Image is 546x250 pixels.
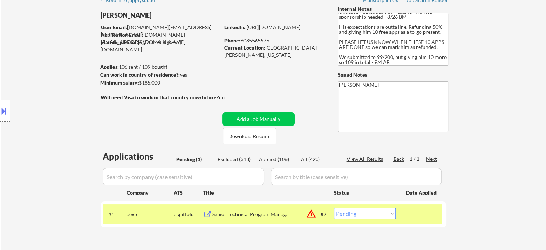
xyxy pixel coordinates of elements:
div: Title [203,189,327,196]
div: Company [127,189,174,196]
div: All (420) [301,156,337,163]
div: $185,000 [100,79,220,86]
strong: User Email: [101,24,127,30]
div: View All Results [347,155,385,163]
button: warning_amber [306,209,316,219]
div: Applied (106) [259,156,295,163]
div: [GEOGRAPHIC_DATA][PERSON_NAME], [US_STATE] [224,44,326,58]
strong: Current Location: [224,45,265,51]
div: Status [334,186,396,199]
div: [EMAIL_ADDRESS][DOMAIN_NAME] [101,39,220,53]
div: [DOMAIN_NAME][EMAIL_ADDRESS][DOMAIN_NAME] [101,24,220,38]
strong: Will need Visa to work in that country now/future?: [101,94,220,100]
div: Date Applied [406,189,438,196]
div: 6085565575 [224,37,326,44]
button: Download Resume [223,128,276,144]
input: Search by title (case sensitive) [271,168,442,185]
div: no [219,94,239,101]
div: JD [320,208,327,221]
strong: Phone: [224,37,241,44]
div: ATS [174,189,203,196]
div: 1 / 1 [410,155,426,163]
strong: LinkedIn: [224,24,246,30]
a: [URL][DOMAIN_NAME] [247,24,300,30]
div: Back [393,155,405,163]
div: Pending (1) [176,156,212,163]
input: Search by company (case sensitive) [103,168,264,185]
div: aexp [127,211,174,218]
div: Applications [103,152,174,161]
div: [DOMAIN_NAME][EMAIL_ADDRESS][DOMAIN_NAME] [101,31,220,45]
div: Next [426,155,438,163]
div: yes [100,71,218,78]
div: eightfold [174,211,203,218]
strong: Application Email: [101,32,143,38]
strong: Can work in country of residence?: [100,72,180,78]
div: [PERSON_NAME] [101,11,248,20]
div: 106 sent / 109 bought [100,63,220,71]
div: Senior Technical Program Manager [212,211,321,218]
strong: Mailslurp Email: [101,39,138,45]
div: Excluded (313) [218,156,253,163]
div: Internal Notes [338,5,448,13]
button: Add a Job Manually [222,112,295,126]
div: #1 [108,211,121,218]
div: Squad Notes [338,71,448,78]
